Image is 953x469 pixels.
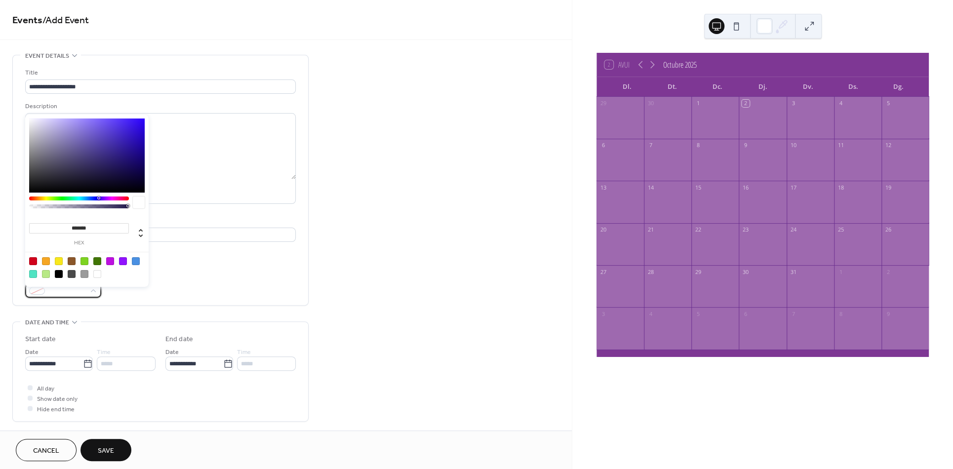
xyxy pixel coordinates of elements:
[785,77,831,97] div: Dv.
[132,257,140,265] div: #4A90E2
[29,270,37,278] div: #50E3C2
[650,77,695,97] div: Dt.
[694,310,702,317] div: 5
[42,257,50,265] div: #F5A623
[790,226,797,234] div: 24
[165,334,193,345] div: End date
[837,184,844,191] div: 18
[29,257,37,265] div: #D0021B
[80,257,88,265] div: #7ED321
[119,257,127,265] div: #9013FE
[742,226,749,234] div: 23
[12,11,42,30] a: Events
[37,394,78,404] span: Show date only
[837,142,844,149] div: 11
[25,334,56,345] div: Start date
[16,439,77,461] button: Cancel
[884,310,892,317] div: 9
[837,268,844,275] div: 1
[884,100,892,107] div: 5
[742,310,749,317] div: 6
[42,11,89,30] span: / Add Event
[604,77,650,97] div: Dl.
[695,77,740,97] div: Dc.
[647,142,654,149] div: 7
[663,59,697,71] div: Octubre 2025
[647,100,654,107] div: 30
[884,184,892,191] div: 19
[599,268,607,275] div: 27
[80,270,88,278] div: #9B9B9B
[68,257,76,265] div: #8B572A
[25,317,69,328] span: Date and time
[647,268,654,275] div: 28
[790,100,797,107] div: 3
[93,270,101,278] div: #FFFFFF
[106,257,114,265] div: #BD10E0
[790,142,797,149] div: 10
[98,446,114,456] span: Save
[837,226,844,234] div: 25
[97,347,111,357] span: Time
[237,347,251,357] span: Time
[694,226,702,234] div: 22
[37,384,54,394] span: All day
[29,240,129,246] label: hex
[694,268,702,275] div: 29
[25,347,39,357] span: Date
[55,257,63,265] div: #F8E71C
[25,216,294,226] div: Location
[599,142,607,149] div: 6
[694,100,702,107] div: 1
[790,268,797,275] div: 31
[742,184,749,191] div: 16
[831,77,876,97] div: Ds.
[25,51,69,61] span: Event details
[599,310,607,317] div: 3
[837,100,844,107] div: 4
[93,257,101,265] div: #417505
[25,68,294,78] div: Title
[80,439,131,461] button: Save
[599,226,607,234] div: 20
[884,142,892,149] div: 12
[55,270,63,278] div: #000000
[875,77,921,97] div: Dg.
[742,142,749,149] div: 9
[33,446,59,456] span: Cancel
[647,310,654,317] div: 4
[694,142,702,149] div: 8
[68,270,76,278] div: #4A4A4A
[790,310,797,317] div: 7
[647,226,654,234] div: 21
[694,184,702,191] div: 15
[647,184,654,191] div: 14
[884,268,892,275] div: 2
[37,404,75,415] span: Hide end time
[742,268,749,275] div: 30
[740,77,786,97] div: Dj.
[742,100,749,107] div: 2
[884,226,892,234] div: 26
[790,184,797,191] div: 17
[599,100,607,107] div: 29
[42,270,50,278] div: #B8E986
[599,184,607,191] div: 13
[25,101,294,112] div: Description
[837,310,844,317] div: 8
[165,347,179,357] span: Date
